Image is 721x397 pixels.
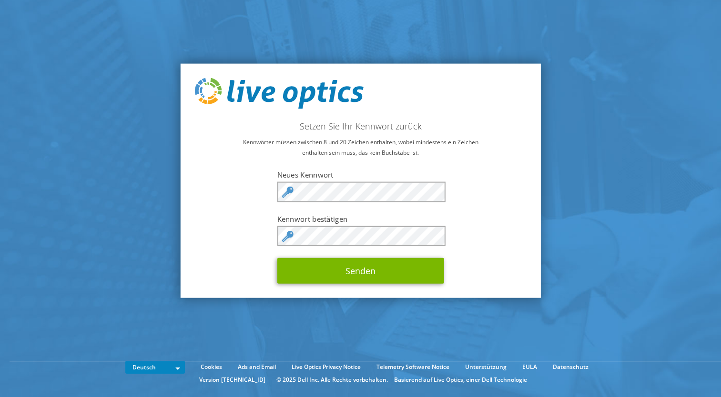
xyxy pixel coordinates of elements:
a: EULA [515,362,544,372]
label: Neues Kennwort [277,170,444,179]
a: Telemetry Software Notice [369,362,457,372]
a: Live Optics Privacy Notice [284,362,368,372]
a: Unterstützung [458,362,514,372]
li: Basierend auf Live Optics, einer Dell Technologie [394,375,527,385]
a: Datenschutz [546,362,596,372]
button: Senden [277,258,444,284]
li: Version [TECHNICAL_ID] [194,375,270,385]
a: Cookies [193,362,229,372]
p: Kennwörter müssen zwischen 8 und 20 Zeichen enthalten, wobei mindestens ein Zeichen enthalten sei... [194,137,527,158]
label: Kennwort bestätigen [277,214,444,223]
h2: Setzen Sie Ihr Kennwort zurück [194,121,527,131]
li: © 2025 Dell Inc. Alle Rechte vorbehalten. [272,375,393,385]
img: live_optics_svg.svg [194,78,363,109]
a: Ads and Email [231,362,283,372]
